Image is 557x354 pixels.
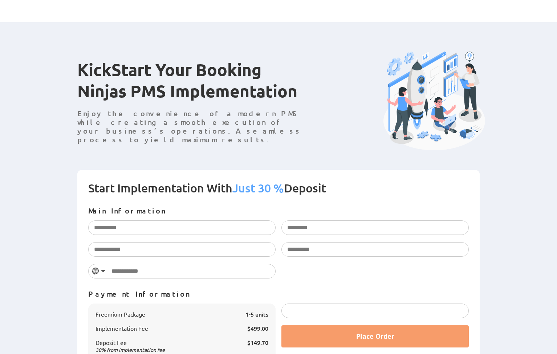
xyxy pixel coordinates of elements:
span: Freemium Package [95,311,145,318]
span: Deposit Fee [95,339,165,353]
p: Enjoy the convenience of a modern PMS while creating a smooth execution of your business’s operat... [77,109,310,144]
span: 30 [95,346,101,353]
p: Payment Information [88,289,469,298]
span: $499.00 [247,324,268,332]
span: Place Order [356,332,394,341]
span: % from implementation fee [95,346,165,353]
span: Just 30 % [232,181,284,195]
button: Place Order [281,325,469,347]
p: Main Information [88,206,469,215]
img: Booking Ninjas PMS Implementation [383,51,485,150]
span: $149.70 [247,338,268,346]
span: 1-5 units [245,311,268,318]
h2: Start Implementation With Deposit [88,181,469,206]
button: Selected country [89,264,109,278]
h1: KickStart Your Booking Ninjas PMS Implementation [77,59,310,109]
span: Implementation Fee [95,325,148,332]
